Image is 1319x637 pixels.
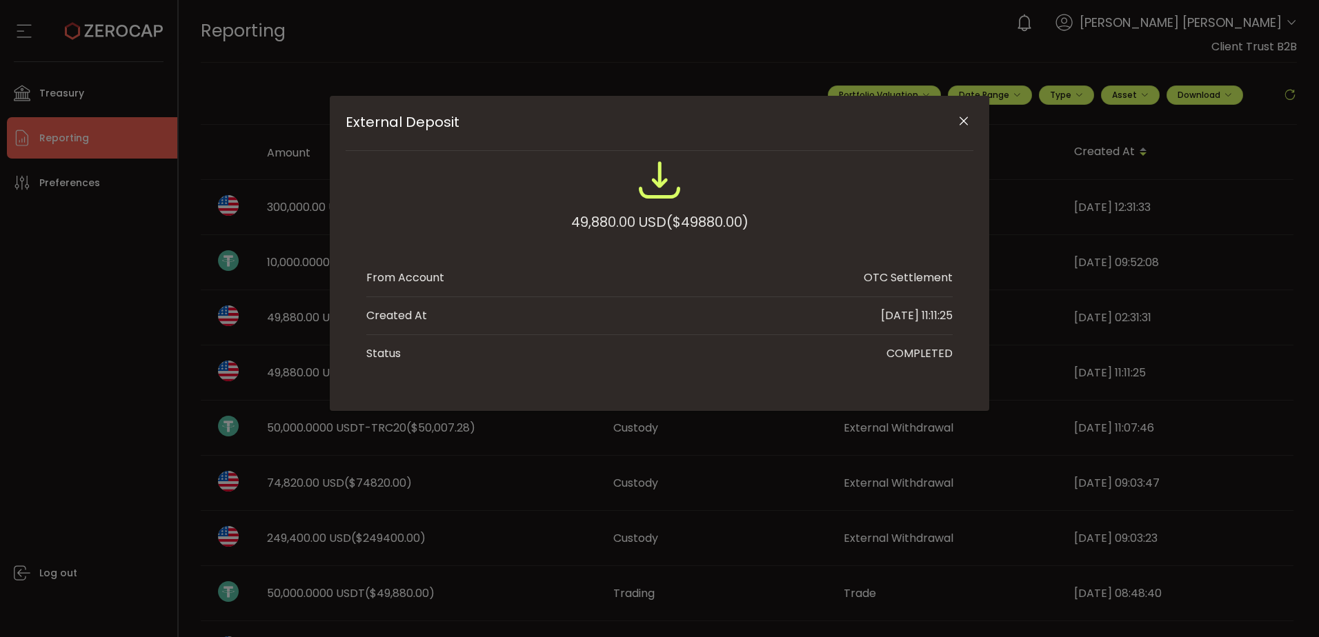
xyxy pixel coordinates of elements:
div: 49,880.00 USD [571,210,748,234]
div: External Deposit [330,96,989,411]
button: Close [951,110,975,134]
div: COMPLETED [886,345,953,362]
div: OTC Settlement [864,270,953,286]
div: [DATE] 11:11:25 [881,307,953,324]
span: ($49880.00) [666,210,748,234]
span: External Deposit [346,114,911,130]
iframe: Chat Widget [1250,571,1319,637]
div: Created At [366,307,427,324]
div: From Account [366,270,444,286]
div: Status [366,345,401,362]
